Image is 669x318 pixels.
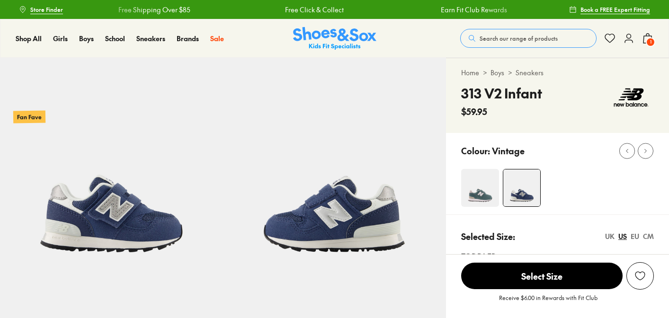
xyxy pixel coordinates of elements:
[461,169,499,207] img: 4-551102_1
[105,34,125,44] a: School
[53,34,68,43] span: Girls
[580,5,650,14] span: Book a FREE Expert Fitting
[631,231,639,241] div: EU
[516,68,544,78] a: Sneakers
[79,34,94,43] span: Boys
[210,34,224,43] span: Sale
[435,5,501,15] a: Earn Fit Club Rewards
[461,250,654,262] div: Toddler
[105,34,125,43] span: School
[461,144,490,157] p: Colour:
[461,68,479,78] a: Home
[618,231,627,241] div: US
[491,68,504,78] a: Boys
[569,1,650,18] a: Book a FREE Expert Fitting
[30,5,63,14] span: Store Finder
[461,68,654,78] div: > >
[499,293,598,310] p: Receive $6.00 in Rewards with Fit Club
[16,34,42,44] a: Shop All
[136,34,165,44] a: Sneakers
[461,83,542,103] h4: 313 V2 Infant
[605,231,615,241] div: UK
[16,34,42,43] span: Shop All
[626,262,654,290] button: Add to Wishlist
[210,34,224,44] a: Sale
[19,1,63,18] a: Store Finder
[642,28,653,49] button: 1
[461,263,623,289] span: Select Size
[460,29,597,48] button: Search our range of products
[293,27,376,50] a: Shoes & Sox
[223,58,446,281] img: 5-538807_1
[113,5,185,15] a: Free Shipping Over $85
[608,83,654,112] img: Vendor logo
[79,34,94,44] a: Boys
[461,230,515,243] p: Selected Size:
[177,34,199,43] span: Brands
[646,37,655,47] span: 1
[53,34,68,44] a: Girls
[177,34,199,44] a: Brands
[503,169,540,206] img: 4-538806_1
[461,262,623,290] button: Select Size
[279,5,338,15] a: Free Click & Collect
[13,110,45,123] p: Fan Fave
[492,144,525,157] p: Vintage
[293,27,376,50] img: SNS_Logo_Responsive.svg
[136,34,165,43] span: Sneakers
[480,34,558,43] span: Search our range of products
[461,105,487,118] span: $59.95
[643,231,654,241] div: CM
